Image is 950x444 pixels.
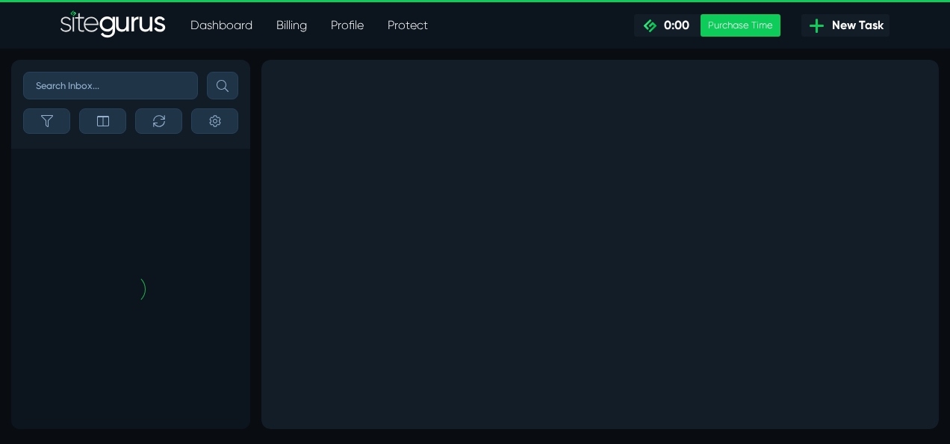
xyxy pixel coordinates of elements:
[701,14,780,37] div: Purchase Time
[634,14,780,37] a: 0:00 Purchase Time
[23,72,198,99] input: Search Inbox...
[319,10,376,40] a: Profile
[60,10,167,40] img: Sitegurus Logo
[658,18,689,32] span: 0:00
[60,10,167,40] a: SiteGurus
[801,14,890,37] a: New Task
[264,10,319,40] a: Billing
[178,10,264,40] a: Dashboard
[826,16,884,34] span: New Task
[376,10,440,40] a: Protect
